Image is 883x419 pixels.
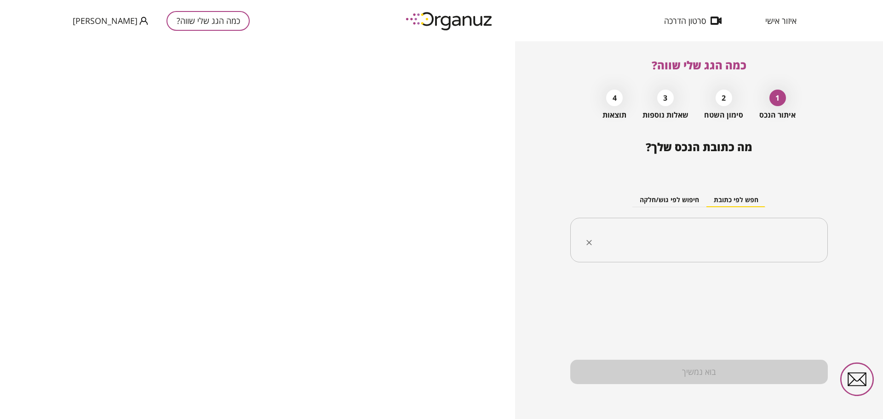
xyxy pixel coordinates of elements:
span: [PERSON_NAME] [73,16,138,25]
span: מה כתובת הנכס שלך? [646,139,752,154]
span: כמה הגג שלי שווה? [652,57,746,73]
div: 4 [606,90,623,106]
div: 3 [657,90,674,106]
button: חפש לפי כתובת [706,193,766,207]
span: תוצאות [602,111,626,119]
img: logo [399,8,500,34]
button: כמה הגג שלי שווה? [166,11,250,31]
button: חיפוש לפי גוש/חלקה [632,193,706,207]
span: סימון השטח [704,111,743,119]
span: איזור אישי [765,16,797,25]
button: סרטון הדרכה [650,16,735,25]
button: [PERSON_NAME] [73,15,148,27]
span: סרטון הדרכה [664,16,706,25]
button: איזור אישי [751,16,810,25]
div: 2 [716,90,732,106]
div: 1 [769,90,786,106]
button: Clear [583,236,596,249]
span: איתור הנכס [759,111,796,119]
span: שאלות נוספות [642,111,688,119]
